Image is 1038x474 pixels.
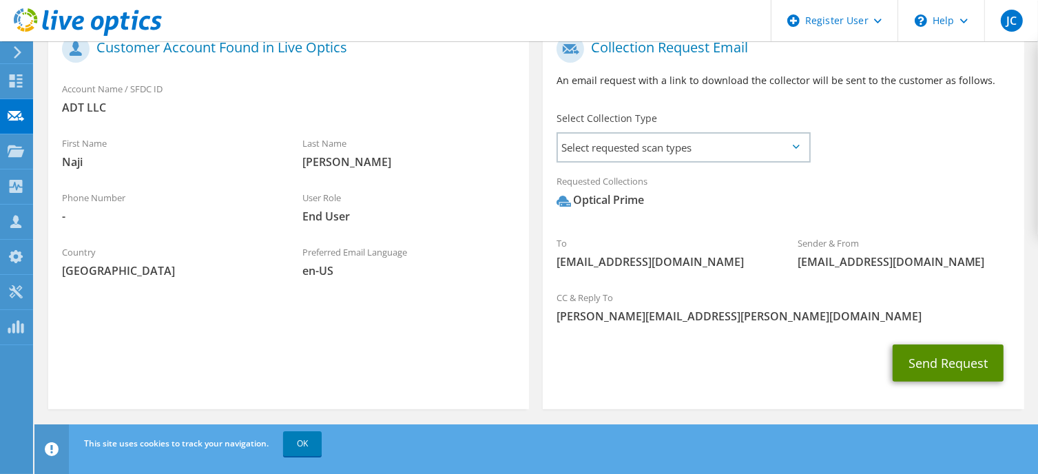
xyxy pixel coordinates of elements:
[62,263,275,278] span: [GEOGRAPHIC_DATA]
[557,112,657,125] label: Select Collection Type
[62,100,515,115] span: ADT LLC
[557,192,644,208] div: Optical Prime
[557,35,1003,63] h1: Collection Request Email
[62,209,275,224] span: -
[543,229,783,276] div: To
[302,209,515,224] span: End User
[289,183,529,231] div: User Role
[302,263,515,278] span: en-US
[289,129,529,176] div: Last Name
[48,183,289,231] div: Phone Number
[62,35,508,63] h1: Customer Account Found in Live Optics
[1001,10,1023,32] span: JC
[543,283,1024,331] div: CC & Reply To
[48,129,289,176] div: First Name
[543,167,1024,222] div: Requested Collections
[84,437,269,449] span: This site uses cookies to track your navigation.
[48,238,289,285] div: Country
[893,344,1004,382] button: Send Request
[302,154,515,169] span: [PERSON_NAME]
[557,73,1010,88] p: An email request with a link to download the collector will be sent to the customer as follows.
[915,14,927,27] svg: \n
[784,229,1024,276] div: Sender & From
[289,238,529,285] div: Preferred Email Language
[557,254,769,269] span: [EMAIL_ADDRESS][DOMAIN_NAME]
[798,254,1010,269] span: [EMAIL_ADDRESS][DOMAIN_NAME]
[283,431,322,456] a: OK
[62,154,275,169] span: Naji
[48,74,529,122] div: Account Name / SFDC ID
[557,309,1010,324] span: [PERSON_NAME][EMAIL_ADDRESS][PERSON_NAME][DOMAIN_NAME]
[558,134,809,161] span: Select requested scan types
